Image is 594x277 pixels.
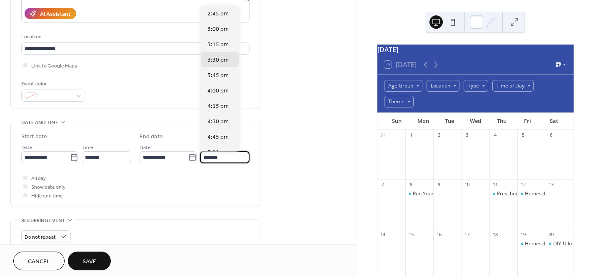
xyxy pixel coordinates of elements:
[520,132,526,138] div: 5
[514,113,541,130] div: Fri
[546,240,574,247] div: DIY-U In-Store Kids Workshops - Lowe's
[21,132,47,141] div: Start date
[140,143,151,152] span: Date
[31,192,63,200] span: Hide end time
[207,56,229,65] span: 3:30 pm
[541,113,567,130] div: Sat
[548,182,554,188] div: 13
[207,117,229,126] span: 4:30 pm
[384,113,410,130] div: Sun
[517,190,545,197] div: Homeschool Hikers - Cool Creek Nature Center
[436,132,442,138] div: 2
[21,80,84,88] div: Event color
[464,182,470,188] div: 10
[548,132,554,138] div: 6
[82,143,93,152] span: Time
[25,232,56,242] span: Do not repeat
[82,257,96,266] span: Save
[200,143,212,152] span: Time
[207,87,229,95] span: 4:00 pm
[377,45,574,55] div: [DATE]
[410,113,436,130] div: Mon
[413,190,548,197] div: Run Your Way - [PERSON_NAME] Center of Natural History
[436,182,442,188] div: 9
[207,148,229,157] span: 5:00 pm
[31,183,65,192] span: Show date only
[520,231,526,237] div: 19
[21,118,58,127] span: Date and time
[207,25,229,34] span: 3:00 pm
[464,132,470,138] div: 3
[380,182,386,188] div: 7
[464,231,470,237] div: 17
[380,231,386,237] div: 14
[489,190,517,197] div: Preschool Story Hour - Taylor Center of Natural History
[140,132,163,141] div: End date
[492,132,498,138] div: 4
[462,113,489,130] div: Wed
[21,216,65,225] span: Recurring event
[13,252,65,270] button: Cancel
[28,257,50,266] span: Cancel
[436,231,442,237] div: 16
[25,8,76,19] button: AI Assistant
[492,231,498,237] div: 18
[207,10,229,18] span: 2:45 pm
[380,132,386,138] div: 31
[492,182,498,188] div: 11
[68,252,111,270] button: Save
[31,62,77,70] span: Link to Google Maps
[405,190,433,197] div: Run Your Way - Taylor Center of Natural History
[408,182,414,188] div: 8
[548,231,554,237] div: 20
[436,113,462,130] div: Tue
[207,71,229,80] span: 3:45 pm
[207,102,229,111] span: 4:15 pm
[489,113,515,130] div: Thu
[40,10,70,19] div: AI Assistant
[520,182,526,188] div: 12
[31,174,46,183] span: All day
[408,231,414,237] div: 15
[21,143,32,152] span: Date
[207,40,229,49] span: 3:15 pm
[21,32,248,41] div: Location
[517,240,545,247] div: Homeschool Outdoor Skills Academy - Morse Park & Beach
[207,133,229,142] span: 4:45 pm
[408,132,414,138] div: 1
